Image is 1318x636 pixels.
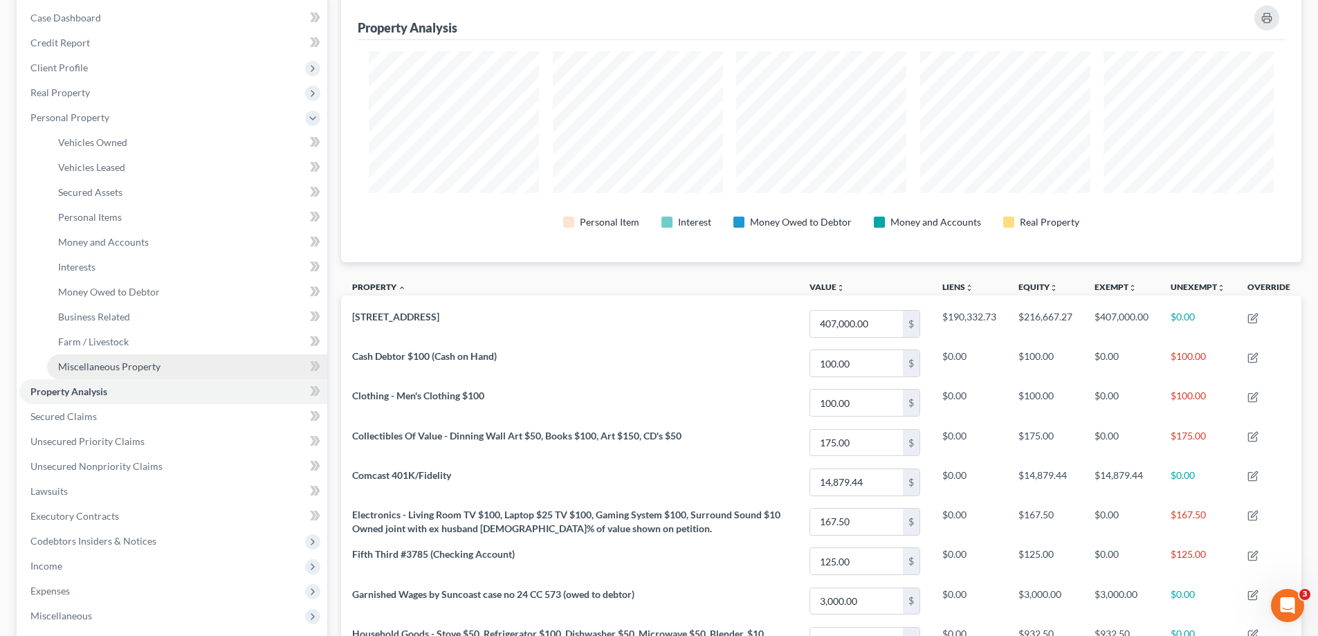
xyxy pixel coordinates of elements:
[58,286,160,298] span: Money Owed to Debtor
[1020,215,1079,229] div: Real Property
[1083,423,1160,462] td: $0.00
[47,305,327,329] a: Business Related
[58,211,122,223] span: Personal Items
[1095,282,1137,292] a: Exemptunfold_more
[1050,284,1058,292] i: unfold_more
[965,284,973,292] i: unfold_more
[1007,304,1083,343] td: $216,667.27
[1271,589,1304,622] iframe: Intercom live chat
[30,12,101,24] span: Case Dashboard
[903,469,919,496] div: $
[1160,462,1236,502] td: $0.00
[58,261,95,273] span: Interests
[1160,542,1236,581] td: $125.00
[1007,462,1083,502] td: $14,879.44
[836,284,845,292] i: unfold_more
[810,350,903,376] input: 0.00
[47,354,327,379] a: Miscellaneous Property
[1007,542,1083,581] td: $125.00
[352,390,484,401] span: Clothing - Men's Clothing $100
[931,344,1007,383] td: $0.00
[903,350,919,376] div: $
[810,588,903,615] input: 0.00
[931,423,1007,462] td: $0.00
[58,161,125,173] span: Vehicles Leased
[890,215,981,229] div: Money and Accounts
[47,230,327,255] a: Money and Accounts
[942,282,973,292] a: Liensunfold_more
[1236,273,1301,305] th: Override
[903,311,919,337] div: $
[810,311,903,337] input: 0.00
[58,236,149,248] span: Money and Accounts
[809,282,845,292] a: Valueunfold_more
[810,390,903,416] input: 0.00
[58,136,127,148] span: Vehicles Owned
[903,509,919,535] div: $
[1007,344,1083,383] td: $100.00
[1007,383,1083,423] td: $100.00
[903,548,919,574] div: $
[810,430,903,456] input: 0.00
[1083,344,1160,383] td: $0.00
[931,542,1007,581] td: $0.00
[19,404,327,429] a: Secured Claims
[58,361,161,372] span: Miscellaneous Property
[810,509,903,535] input: 0.00
[352,282,406,292] a: Property expand_less
[352,509,780,534] span: Electronics - Living Room TV $100, Laptop $25 TV $100, Gaming System $100, Surround Sound $10 Own...
[810,548,903,574] input: 0.00
[58,336,129,347] span: Farm / Livestock
[30,385,107,397] span: Property Analysis
[1217,284,1225,292] i: unfold_more
[47,130,327,155] a: Vehicles Owned
[30,485,68,497] span: Lawsuits
[1160,423,1236,462] td: $175.00
[30,585,70,597] span: Expenses
[1018,282,1058,292] a: Equityunfold_more
[19,6,327,30] a: Case Dashboard
[810,469,903,496] input: 0.00
[903,430,919,456] div: $
[1083,542,1160,581] td: $0.00
[30,560,62,572] span: Income
[352,548,515,560] span: Fifth Third #3785 (Checking Account)
[58,186,122,198] span: Secured Assets
[931,581,1007,621] td: $0.00
[47,255,327,280] a: Interests
[352,588,634,600] span: Garnished Wages by Suncoast case no 24 CC 573 (owed to debtor)
[19,30,327,55] a: Credit Report
[1171,282,1225,292] a: Unexemptunfold_more
[19,504,327,529] a: Executory Contracts
[19,454,327,479] a: Unsecured Nonpriority Claims
[30,62,88,73] span: Client Profile
[398,284,406,292] i: expand_less
[1083,502,1160,541] td: $0.00
[1083,462,1160,502] td: $14,879.44
[1007,581,1083,621] td: $3,000.00
[19,379,327,404] a: Property Analysis
[19,429,327,454] a: Unsecured Priority Claims
[1083,383,1160,423] td: $0.00
[1083,581,1160,621] td: $3,000.00
[47,280,327,305] a: Money Owed to Debtor
[47,329,327,354] a: Farm / Livestock
[931,462,1007,502] td: $0.00
[1007,423,1083,462] td: $175.00
[58,311,130,322] span: Business Related
[30,410,97,422] span: Secured Claims
[931,502,1007,541] td: $0.00
[30,87,90,98] span: Real Property
[931,304,1007,343] td: $190,332.73
[30,510,119,522] span: Executory Contracts
[352,430,681,442] span: Collectibles Of Value - Dinning Wall Art $50, Books $100, Art $150, CD's $50
[1160,344,1236,383] td: $100.00
[19,479,327,504] a: Lawsuits
[903,390,919,416] div: $
[30,535,156,547] span: Codebtors Insiders & Notices
[903,588,919,615] div: $
[47,155,327,180] a: Vehicles Leased
[1299,589,1310,600] span: 3
[1160,581,1236,621] td: $0.00
[678,215,711,229] div: Interest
